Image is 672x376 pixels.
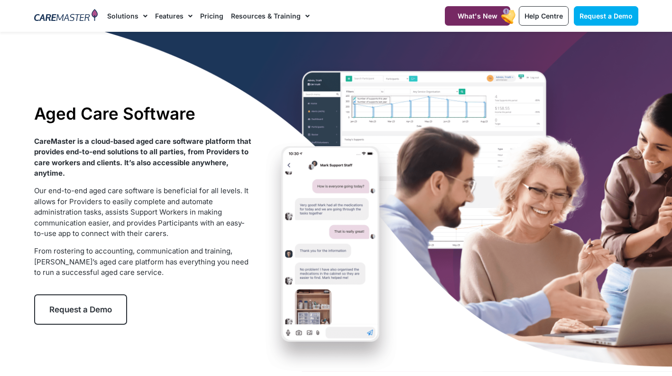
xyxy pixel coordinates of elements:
[445,6,510,26] a: What's New
[458,12,497,20] span: What's New
[34,9,98,23] img: CareMaster Logo
[580,12,633,20] span: Request a Demo
[519,6,569,26] a: Help Centre
[49,305,112,314] span: Request a Demo
[34,137,251,178] strong: CareMaster is a cloud-based aged care software platform that provides end-to-end solutions to all...
[34,103,252,123] h1: Aged Care Software
[34,246,249,277] span: From rostering to accounting, communication and training, [PERSON_NAME]’s aged care platform has ...
[525,12,563,20] span: Help Centre
[574,6,638,26] a: Request a Demo
[34,186,249,238] span: Our end-to-end aged care software is beneficial for all levels. It allows for Providers to easily...
[34,294,127,325] a: Request a Demo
